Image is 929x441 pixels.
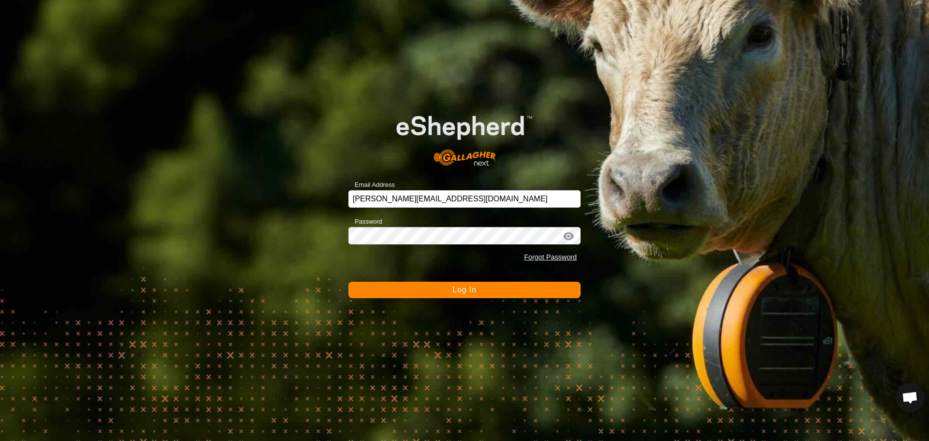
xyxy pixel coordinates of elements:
button: Log In [348,282,581,298]
input: Email Address [348,190,581,208]
label: Email Address [348,180,395,190]
span: Log In [452,286,476,294]
label: Password [348,217,382,227]
img: E-shepherd Logo [372,96,557,176]
div: Open chat [896,383,925,412]
a: Forgot Password [524,253,577,261]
